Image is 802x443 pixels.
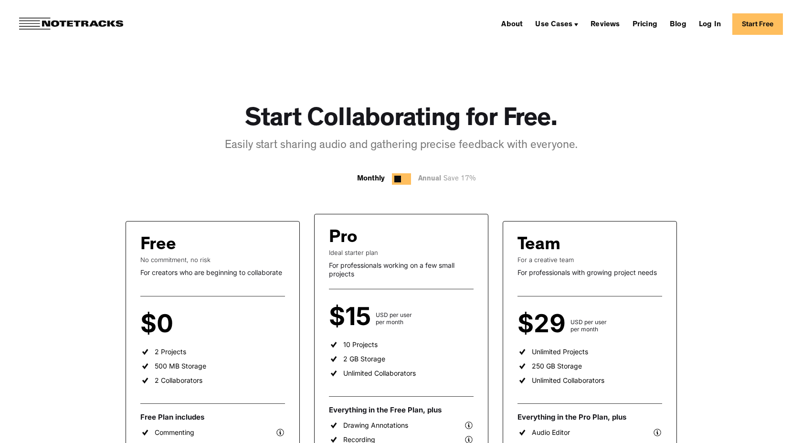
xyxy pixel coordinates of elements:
[441,176,476,183] span: Save 17%
[517,256,662,264] div: For a creative team
[329,261,474,278] div: For professionals working on a few small projects
[532,362,582,370] div: 250 GB Storage
[666,16,690,32] a: Blog
[587,16,623,32] a: Reviews
[225,138,578,154] div: Easily start sharing audio and gathering precise feedback with everyone.
[517,236,560,256] div: Team
[497,16,527,32] a: About
[140,236,176,256] div: Free
[517,316,570,333] div: $29
[695,16,725,32] a: Log In
[357,173,385,185] div: Monthly
[343,369,416,378] div: Unlimited Collaborators
[155,362,206,370] div: 500 MB Storage
[535,21,572,29] div: Use Cases
[732,13,783,35] a: Start Free
[155,428,194,437] div: Commenting
[532,428,570,437] div: Audio Editor
[140,256,285,264] div: No commitment, no risk
[140,412,285,422] div: Free Plan includes
[178,318,206,333] div: per user per month
[376,311,412,326] div: USD per user per month
[140,268,285,277] div: For creators who are beginning to collaborate
[140,316,178,333] div: $0
[329,405,474,415] div: Everything in the Free Plan, plus
[532,348,588,356] div: Unlimited Projects
[329,308,376,326] div: $15
[517,268,662,277] div: For professionals with growing project needs
[343,340,378,349] div: 10 Projects
[418,173,481,185] div: Annual
[570,318,607,333] div: USD per user per month
[245,105,558,136] h1: Start Collaborating for Free.
[629,16,661,32] a: Pricing
[329,249,474,256] div: Ideal starter plan
[343,355,385,363] div: 2 GB Storage
[329,229,358,249] div: Pro
[155,348,186,356] div: 2 Projects
[343,421,408,430] div: Drawing Annotations
[517,412,662,422] div: Everything in the Pro Plan, plus
[532,376,604,385] div: Unlimited Collaborators
[155,376,202,385] div: 2 Collaborators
